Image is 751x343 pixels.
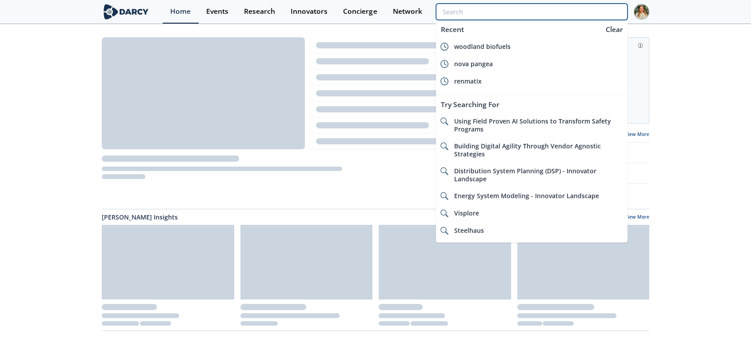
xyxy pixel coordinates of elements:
[634,4,649,20] img: Profile
[244,8,275,15] div: Research
[440,60,448,68] img: icon
[440,43,448,51] img: icon
[440,142,448,150] img: icon
[454,209,479,217] span: Visplore
[291,8,328,15] div: Innovators
[343,8,377,15] div: Concierge
[102,4,150,20] img: logo-wide.svg
[454,226,484,235] span: Steelhaus
[454,42,511,51] span: woodland biofuels
[440,77,448,85] img: icon
[454,191,599,200] span: Energy System Modeling - Innovator Landscape
[440,209,448,217] img: icon
[440,192,448,200] img: icon
[440,167,448,175] img: icon
[392,8,422,15] div: Network
[603,24,626,35] div: Clear
[440,117,448,125] img: icon
[436,4,627,20] input: Advanced Search
[454,167,596,183] span: Distribution System Planning (DSP) - Innovator Landscape
[454,142,601,158] span: Building Digital Agility Through Vendor Agnostic Strategies
[440,227,448,235] img: icon
[454,117,611,133] span: Using Field Proven AI Solutions to Transform Safety Programs
[454,77,482,85] span: renmatix
[436,21,601,38] div: Recent
[454,60,493,68] span: nova pangea
[170,8,191,15] div: Home
[206,8,228,15] div: Events
[436,96,627,113] div: Try Searching For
